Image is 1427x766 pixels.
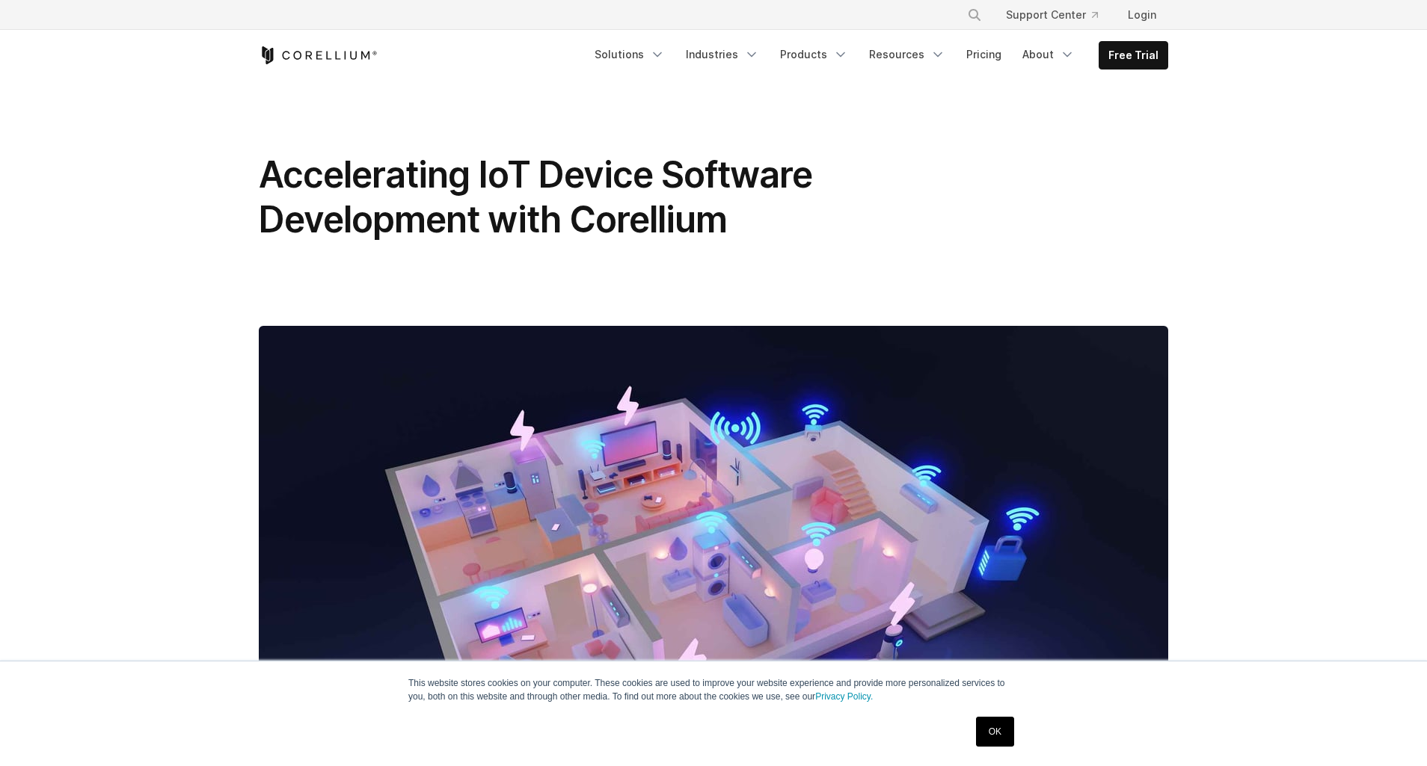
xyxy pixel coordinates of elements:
[961,1,988,28] button: Search
[677,41,768,68] a: Industries
[976,717,1014,747] a: OK
[259,152,812,241] span: Accelerating IoT Device Software Development with Corellium
[994,1,1110,28] a: Support Center
[586,41,1168,70] div: Navigation Menu
[949,1,1168,28] div: Navigation Menu
[1099,42,1167,69] a: Free Trial
[771,41,857,68] a: Products
[1013,41,1084,68] a: About
[1116,1,1168,28] a: Login
[408,676,1019,703] p: This website stores cookies on your computer. These cookies are used to improve your website expe...
[957,41,1010,68] a: Pricing
[259,46,378,64] a: Corellium Home
[586,41,674,68] a: Solutions
[815,691,873,702] a: Privacy Policy.
[860,41,954,68] a: Resources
